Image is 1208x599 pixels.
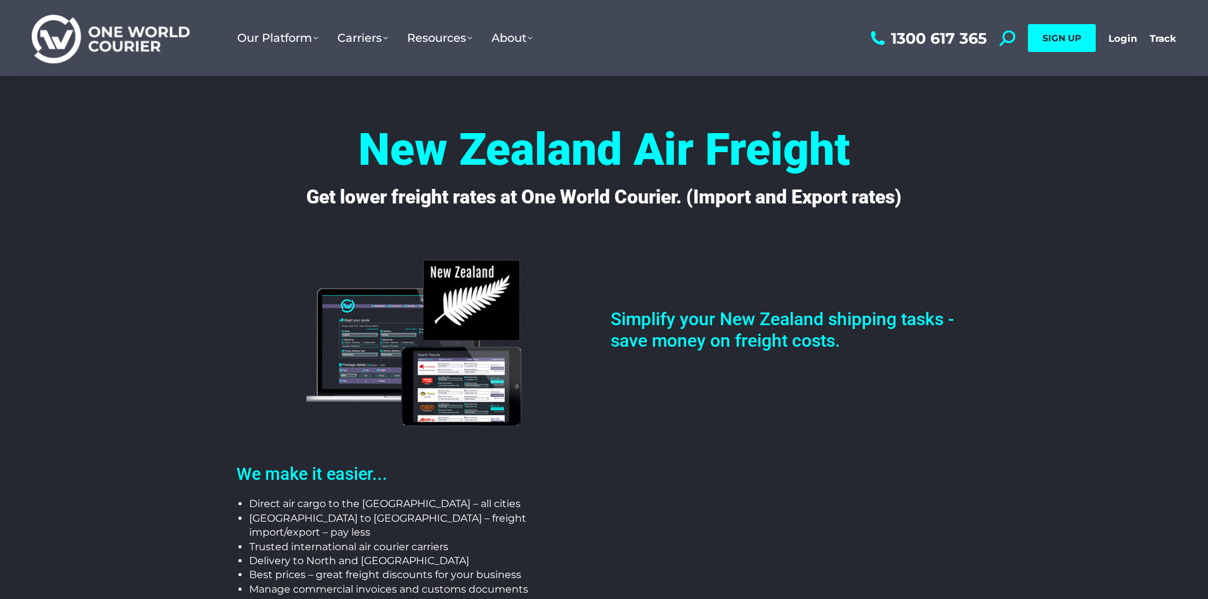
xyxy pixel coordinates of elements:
[1108,32,1137,44] a: Login
[230,186,978,209] h4: Get lower freight rates at One World Courier. (Import and Export rates)
[249,540,598,554] li: Trusted international air courier carriers
[1028,24,1096,52] a: SIGN UP
[407,31,472,45] span: Resources
[237,464,598,484] h2: We make it easier...
[328,18,398,58] a: Carriers
[867,30,987,46] a: 1300 617 365
[249,583,598,596] li: Manage commercial invoices and customs documents
[249,554,598,568] li: Delivery to North and [GEOGRAPHIC_DATA]
[249,512,598,540] li: [GEOGRAPHIC_DATA] to [GEOGRAPHIC_DATA] – freight import/export – pay less
[306,229,528,451] img: nz-flag-owc-back-end-computer
[32,13,190,64] img: One World Courier
[237,31,318,45] span: Our Platform
[249,568,598,582] li: Best prices – great freight discounts for your business
[224,127,985,172] h4: New Zealand Air Freight
[398,18,482,58] a: Resources
[611,309,972,351] h2: Simplify your New Zealand shipping tasks - save money on freight costs.
[482,18,542,58] a: About
[1150,32,1176,44] a: Track
[337,31,388,45] span: Carriers
[228,18,328,58] a: Our Platform
[491,31,533,45] span: About
[1042,32,1081,44] span: SIGN UP
[249,497,598,511] li: Direct air cargo to the [GEOGRAPHIC_DATA] – all cities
